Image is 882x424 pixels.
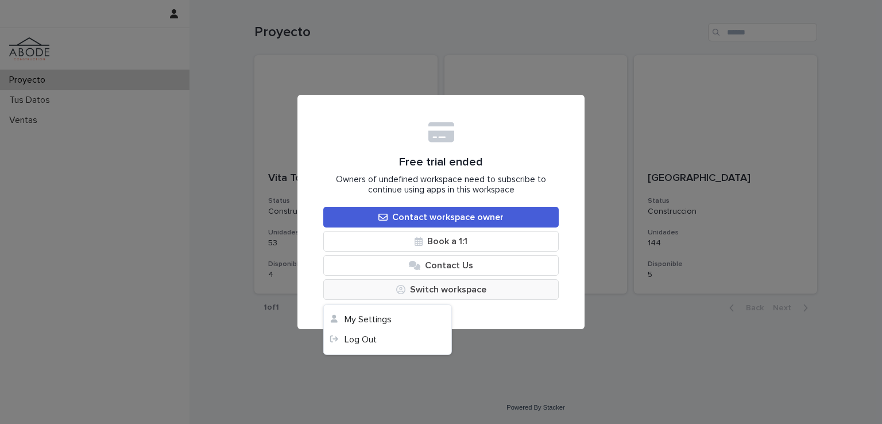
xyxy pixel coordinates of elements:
[392,213,504,222] span: Contact workspace owner
[425,261,473,270] span: Contact Us
[427,237,467,246] span: Book a 1:1
[324,330,451,350] a: Log Out
[399,155,483,169] span: Free trial ended
[323,207,559,228] a: Contact workspace owner
[323,279,559,300] button: Switch workspace
[323,175,559,195] span: Owners of undefined workspace need to subscribe to continue using apps in this workspace
[324,310,451,330] button: My Settings
[323,231,559,252] a: Book a 1:1
[323,255,559,276] button: Contact Us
